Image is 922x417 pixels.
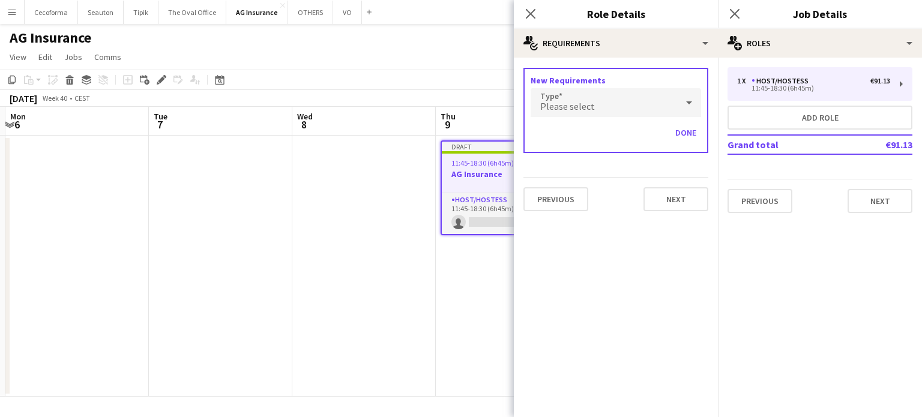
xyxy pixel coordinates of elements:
[295,118,313,131] span: 8
[74,94,90,103] div: CEST
[441,140,575,235] app-job-card: Draft11:45-18:30 (6h45m)0/1AG Insurance1 RoleHost/Hostess0/111:45-18:30 (6h45m)
[514,6,718,22] h3: Role Details
[737,77,752,85] div: 1 x
[38,52,52,62] span: Edit
[10,29,91,47] h1: AG Insurance
[728,135,848,154] td: Grand total
[728,106,912,130] button: Add role
[752,77,813,85] div: Host/Hostess
[288,1,333,24] button: OTHERS
[154,111,167,122] span: Tue
[297,111,313,122] span: Wed
[10,92,37,104] div: [DATE]
[439,118,456,131] span: 9
[442,169,574,179] h3: AG Insurance
[78,1,124,24] button: Seauton
[670,123,701,142] button: Done
[870,77,890,85] div: €91.13
[5,49,31,65] a: View
[226,1,288,24] button: AG Insurance
[718,6,922,22] h3: Job Details
[451,158,514,167] span: 11:45-18:30 (6h45m)
[64,52,82,62] span: Jobs
[59,49,87,65] a: Jobs
[531,75,701,86] h3: New Requirements
[442,142,574,151] div: Draft
[643,187,708,211] button: Next
[441,111,456,122] span: Thu
[94,52,121,62] span: Comms
[10,52,26,62] span: View
[848,135,912,154] td: €91.13
[848,189,912,213] button: Next
[152,118,167,131] span: 7
[442,193,574,234] app-card-role: Host/Hostess0/111:45-18:30 (6h45m)
[34,49,57,65] a: Edit
[40,94,70,103] span: Week 40
[333,1,362,24] button: VO
[89,49,126,65] a: Comms
[10,111,26,122] span: Mon
[523,187,588,211] button: Previous
[158,1,226,24] button: The Oval Office
[514,29,718,58] div: Requirements
[718,29,922,58] div: Roles
[124,1,158,24] button: Tipik
[737,85,890,91] div: 11:45-18:30 (6h45m)
[540,100,595,112] span: Please select
[8,118,26,131] span: 6
[25,1,78,24] button: Cecoforma
[728,189,792,213] button: Previous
